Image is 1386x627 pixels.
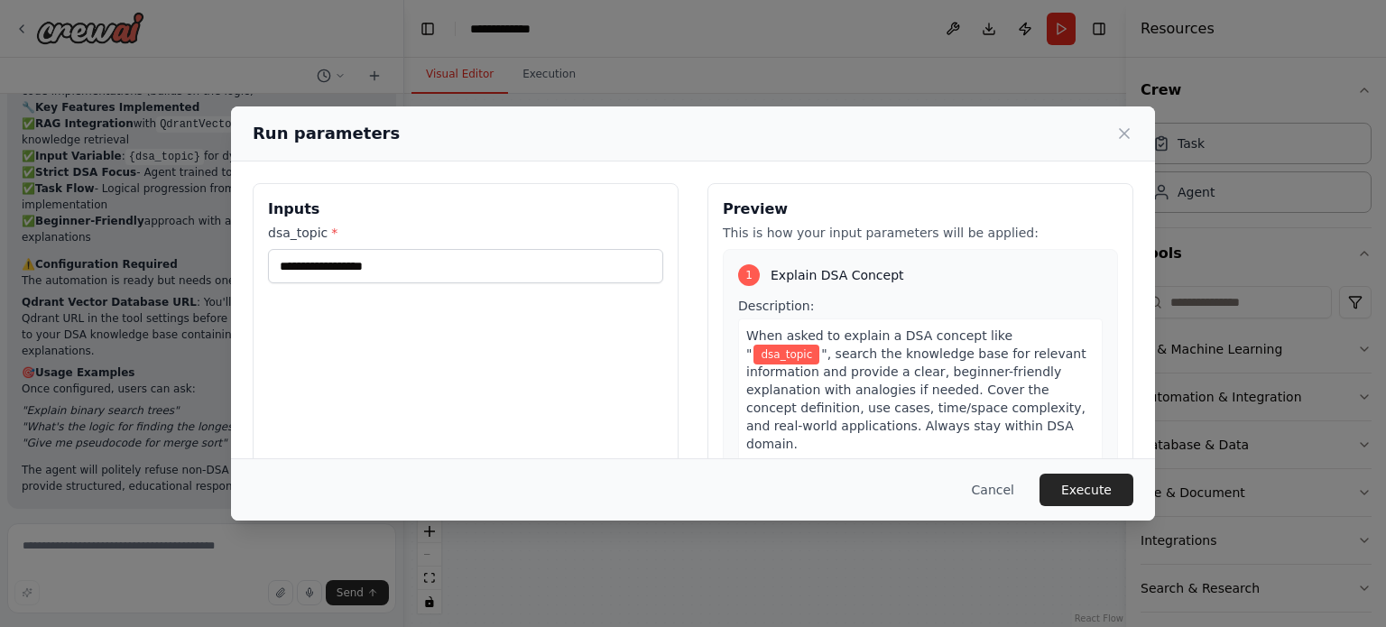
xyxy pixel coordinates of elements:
span: Variable: dsa_topic [753,345,819,364]
div: 1 [738,264,760,286]
button: Execute [1039,474,1133,506]
span: ", search the knowledge base for relevant information and provide a clear, beginner-friendly expl... [746,346,1086,451]
h3: Preview [723,198,1118,220]
span: Description: [738,299,814,313]
h3: Inputs [268,198,663,220]
h2: Run parameters [253,121,400,146]
label: dsa_topic [268,224,663,242]
p: This is how your input parameters will be applied: [723,224,1118,242]
button: Cancel [957,474,1029,506]
span: Explain DSA Concept [771,266,904,284]
span: When asked to explain a DSA concept like " [746,328,1012,361]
